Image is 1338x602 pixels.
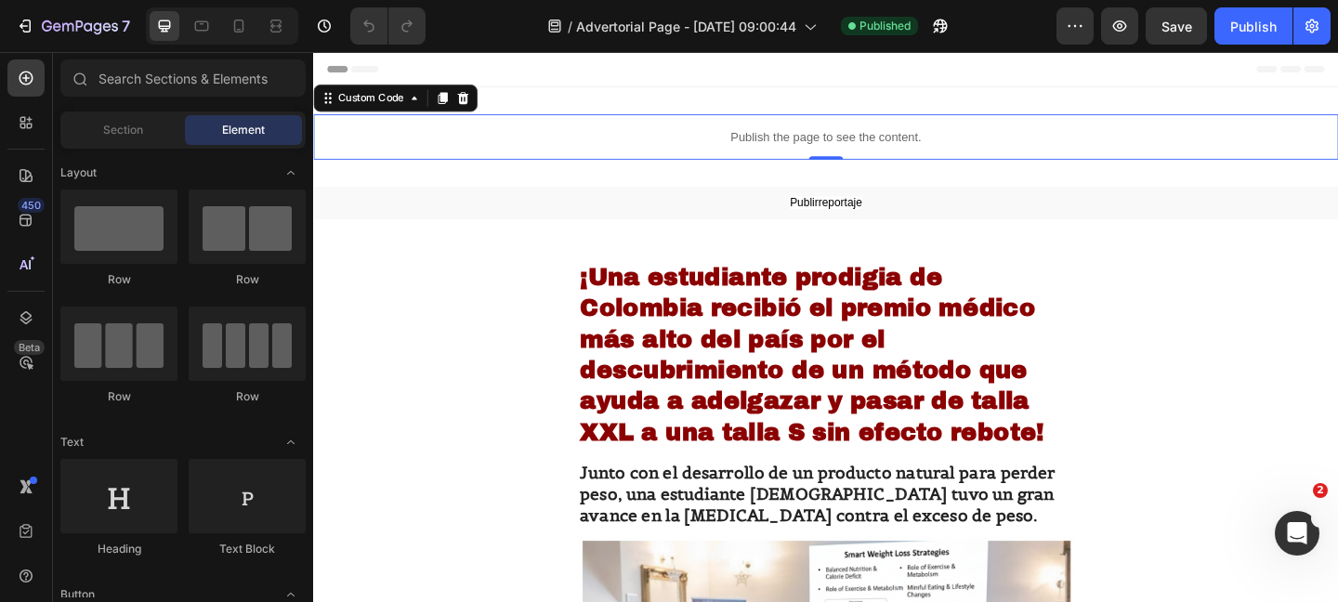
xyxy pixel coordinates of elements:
[276,427,306,457] span: Toggle open
[60,164,97,181] span: Layout
[7,7,138,45] button: 7
[568,17,572,36] span: /
[1146,7,1207,45] button: Save
[189,541,306,557] div: Text Block
[60,59,306,97] input: Search Sections & Elements
[290,230,794,428] strong: ¡Una estudiante prodigia de Colombia recibió el premio médico más alto del país por el descubrimi...
[222,122,265,138] span: Element
[60,541,177,557] div: Heading
[290,446,807,514] strong: Junto con el desarrollo de un producto natural para perder peso, una estudiante [DEMOGRAPHIC_DATA...
[60,271,177,288] div: Row
[189,271,306,288] div: Row
[189,388,306,405] div: Row
[576,17,796,36] span: Advertorial Page - [DATE] 09:00:44
[1275,511,1319,556] iframe: Intercom live chat
[313,52,1338,602] iframe: Design area
[350,7,426,45] div: Undo/Redo
[1230,17,1277,36] div: Publish
[276,158,306,188] span: Toggle open
[18,198,45,213] div: 450
[1313,483,1328,498] span: 2
[14,340,45,355] div: Beta
[1161,19,1192,34] span: Save
[859,18,911,34] span: Published
[60,388,177,405] div: Row
[60,434,84,451] span: Text
[1214,7,1292,45] button: Publish
[518,157,597,171] span: Publirreportaje
[122,15,130,37] p: 7
[103,122,143,138] span: Section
